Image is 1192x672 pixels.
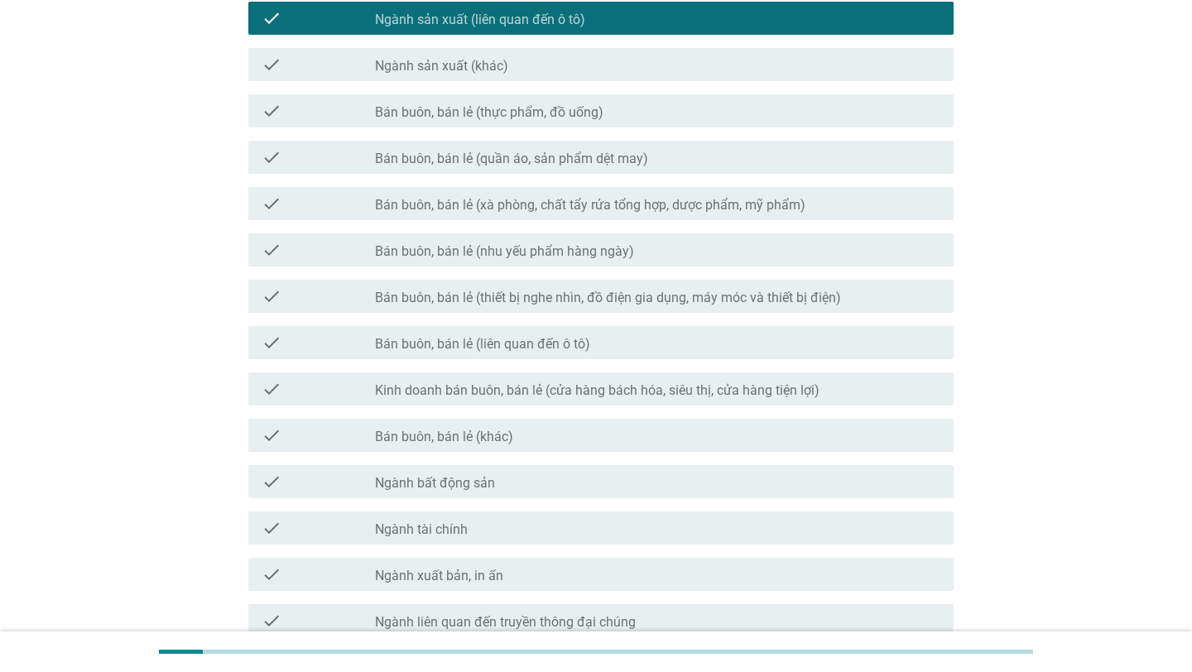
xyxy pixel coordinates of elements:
i: check [262,8,281,28]
i: check [262,379,281,399]
i: check [262,333,281,353]
i: check [262,286,281,306]
label: Ngành liên quan đến truyền thông đại chúng [375,614,636,631]
label: Ngành tài chính [375,521,468,538]
i: check [262,194,281,214]
i: check [262,472,281,492]
i: check [262,101,281,121]
label: Ngành sản xuất (khác) [375,58,508,74]
label: Bán buôn, bán lẻ (thiết bị nghe nhìn, đồ điện gia dụng, máy móc và thiết bị điện) [375,290,841,306]
label: Ngành sản xuất (liên quan đến ô tô) [375,12,585,28]
i: check [262,564,281,584]
label: Bán buôn, bán lẻ (liên quan đến ô tô) [375,336,590,353]
label: Bán buôn, bán lẻ (xà phòng, chất tẩy rửa tổng hợp, dược phẩm, mỹ phẩm) [375,197,805,214]
label: Bán buôn, bán lẻ (thực phẩm, đồ uống) [375,104,603,121]
i: check [262,55,281,74]
i: check [262,240,281,260]
label: Bán buôn, bán lẻ (nhu yếu phẩm hàng ngày) [375,243,634,260]
i: check [262,518,281,538]
i: check [262,147,281,167]
label: Ngành bất động sản [375,475,495,492]
i: check [262,611,281,631]
i: check [262,425,281,445]
label: Kinh doanh bán buôn, bán lẻ (cửa hàng bách hóa, siêu thị, cửa hàng tiện lợi) [375,382,819,399]
label: Bán buôn, bán lẻ (quần áo, sản phẩm dệt may) [375,151,648,167]
label: Ngành xuất bản, in ấn [375,568,503,584]
label: Bán buôn, bán lẻ (khác) [375,429,513,445]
